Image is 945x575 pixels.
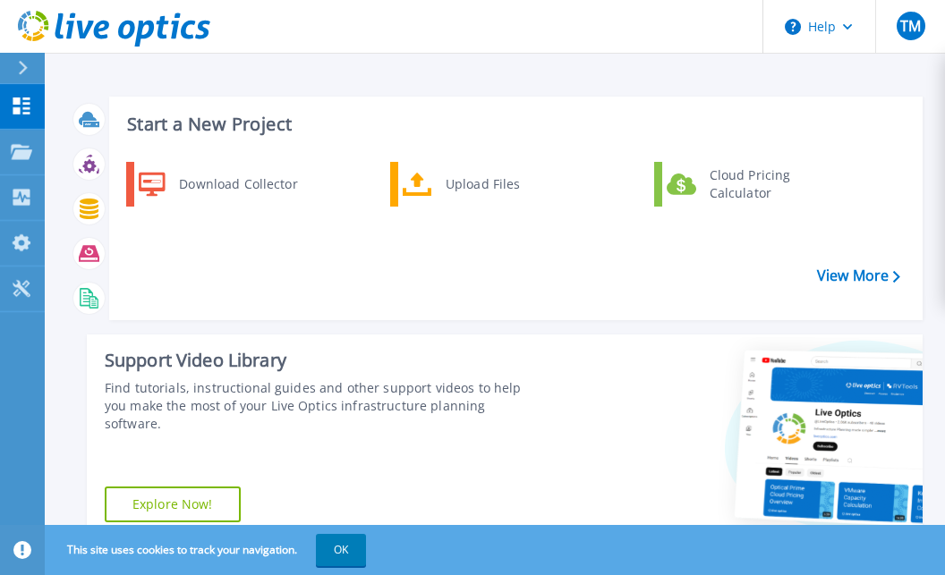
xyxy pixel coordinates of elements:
[316,534,366,566] button: OK
[900,19,921,33] span: TM
[654,162,838,207] a: Cloud Pricing Calculator
[126,162,310,207] a: Download Collector
[701,166,833,202] div: Cloud Pricing Calculator
[390,162,574,207] a: Upload Files
[105,349,536,372] div: Support Video Library
[170,166,305,202] div: Download Collector
[437,166,569,202] div: Upload Files
[49,534,366,566] span: This site uses cookies to track your navigation.
[105,379,536,433] div: Find tutorials, instructional guides and other support videos to help you make the most of your L...
[817,267,900,284] a: View More
[127,114,899,134] h3: Start a New Project
[105,486,241,522] a: Explore Now!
